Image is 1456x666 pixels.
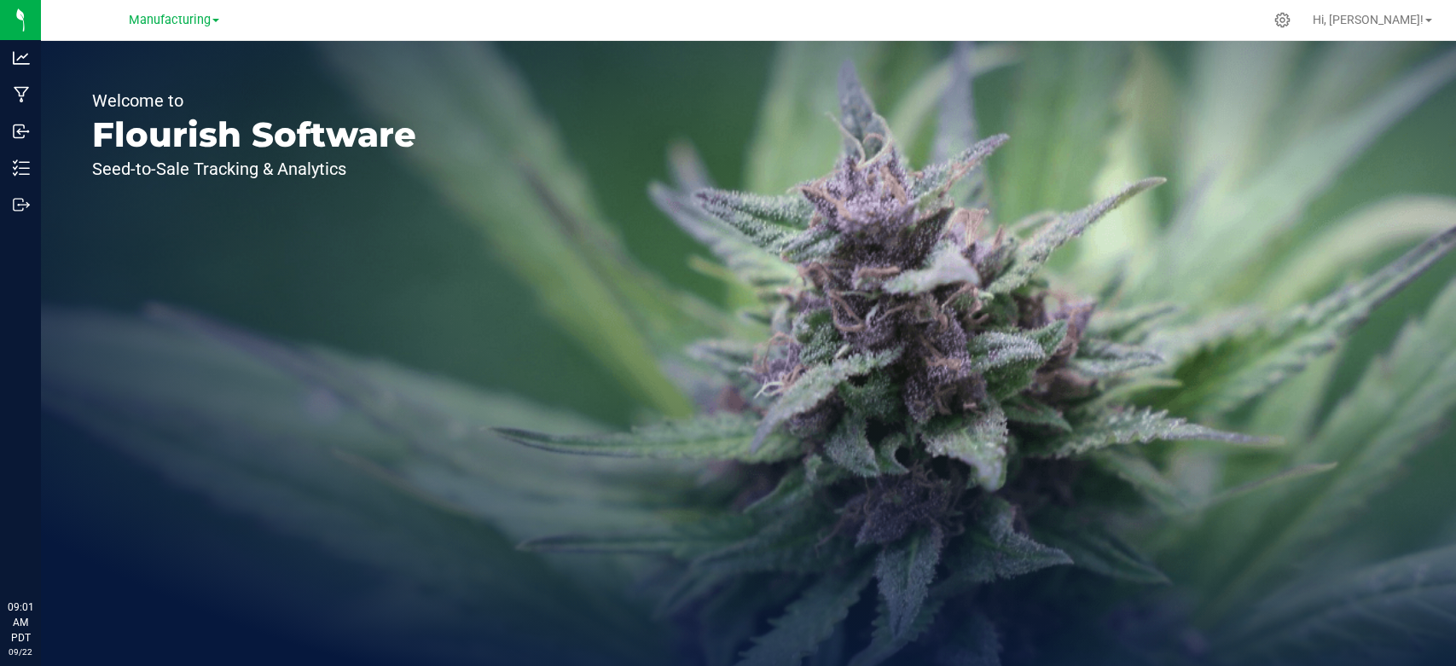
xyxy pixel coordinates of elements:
[1313,13,1424,26] span: Hi, [PERSON_NAME]!
[8,599,33,646] p: 09:01 AM PDT
[92,118,416,152] p: Flourish Software
[13,86,30,103] inline-svg: Manufacturing
[13,49,30,67] inline-svg: Analytics
[129,13,211,27] span: Manufacturing
[92,160,416,177] p: Seed-to-Sale Tracking & Analytics
[1272,12,1293,28] div: Manage settings
[17,530,68,581] iframe: Resource center
[92,92,416,109] p: Welcome to
[8,646,33,658] p: 09/22
[13,196,30,213] inline-svg: Outbound
[13,159,30,177] inline-svg: Inventory
[13,123,30,140] inline-svg: Inbound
